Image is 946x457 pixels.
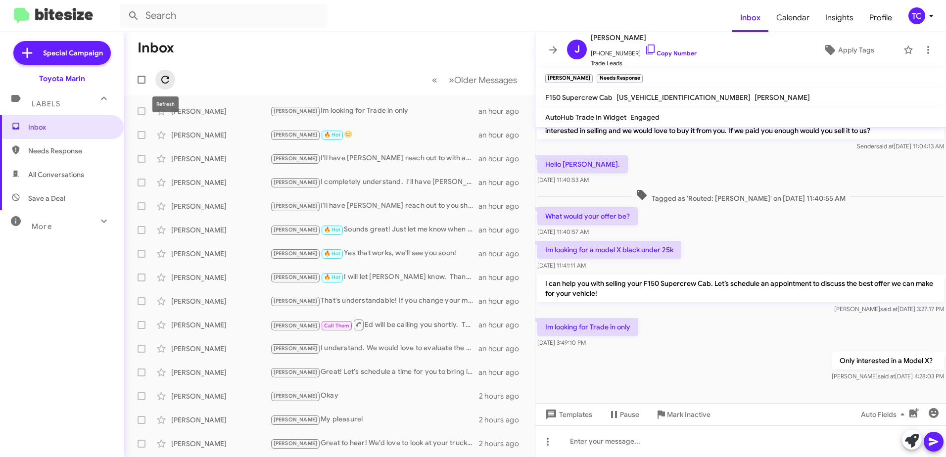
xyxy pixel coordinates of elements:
[479,391,527,401] div: 2 hours ago
[443,70,523,90] button: Next
[171,391,270,401] div: [PERSON_NAME]
[478,154,527,164] div: an hour ago
[171,320,270,330] div: [PERSON_NAME]
[43,48,103,58] span: Special Campaign
[324,250,341,257] span: 🔥 Hot
[270,438,479,449] div: Great to hear! We’d love to look at your truck. [PERSON_NAME] is off [DATE], but please let me kn...
[832,372,944,380] span: [PERSON_NAME] [DATE] 4:28:03 PM
[274,250,318,257] span: [PERSON_NAME]
[274,440,318,447] span: [PERSON_NAME]
[478,296,527,306] div: an hour ago
[479,415,527,425] div: 2 hours ago
[597,74,642,83] small: Needs Response
[537,207,638,225] p: What would your offer be?
[861,406,908,423] span: Auto Fields
[274,155,318,162] span: [PERSON_NAME]
[449,74,454,86] span: »
[600,406,647,423] button: Pause
[274,416,318,423] span: [PERSON_NAME]
[274,298,318,304] span: [PERSON_NAME]
[171,367,270,377] div: [PERSON_NAME]
[478,225,527,235] div: an hour ago
[171,344,270,354] div: [PERSON_NAME]
[817,3,861,32] a: Insights
[274,274,318,280] span: [PERSON_NAME]
[908,7,925,24] div: TC
[645,49,697,57] a: Copy Number
[171,249,270,259] div: [PERSON_NAME]
[171,154,270,164] div: [PERSON_NAME]
[574,42,580,57] span: J
[171,178,270,187] div: [PERSON_NAME]
[426,70,523,90] nav: Page navigation example
[274,227,318,233] span: [PERSON_NAME]
[630,113,660,122] span: Engaged
[274,393,318,399] span: [PERSON_NAME]
[274,132,318,138] span: [PERSON_NAME]
[537,262,586,269] span: [DATE] 11:41:11 AM
[274,369,318,375] span: [PERSON_NAME]
[324,322,350,329] span: Call Them
[171,439,270,449] div: [PERSON_NAME]
[755,93,810,102] span: [PERSON_NAME]
[535,406,600,423] button: Templates
[545,113,626,122] span: AutoHub Trade In Widget
[120,4,328,28] input: Search
[478,320,527,330] div: an hour ago
[274,345,318,352] span: [PERSON_NAME]
[543,406,592,423] span: Templates
[28,170,84,180] span: All Conversations
[426,70,443,90] button: Previous
[270,390,479,402] div: Okay
[138,40,174,56] h1: Inbox
[478,273,527,282] div: an hour ago
[13,41,111,65] a: Special Campaign
[478,367,527,377] div: an hour ago
[270,224,478,235] div: Sounds great! Just let me know when you're ready to schedule your appointment for [DATE] afternoo...
[270,414,479,425] div: My pleasure!
[838,41,874,59] span: Apply Tags
[171,273,270,282] div: [PERSON_NAME]
[880,305,898,313] span: said at
[537,274,944,302] p: I can help you with selling your F150 Supercrew Cab. Let’s schedule an appointment to discuss the...
[667,406,710,423] span: Mark Inactive
[545,74,593,83] small: [PERSON_NAME]
[900,7,935,24] button: TC
[591,32,697,44] span: [PERSON_NAME]
[270,343,478,354] div: I understand. We would love to evaluate the vehicle further. Would you be available to bring it i...
[647,406,718,423] button: Mark Inactive
[32,99,60,108] span: Labels
[832,352,944,369] p: Only interested in a Model X?
[732,3,768,32] span: Inbox
[537,318,638,336] p: Im looking for Trade in only
[324,227,341,233] span: 🔥 Hot
[432,74,437,86] span: «
[270,177,478,188] div: I completely understand. I'll have [PERSON_NAME] reach out to you.
[171,130,270,140] div: [PERSON_NAME]
[853,406,916,423] button: Auto Fields
[454,75,517,86] span: Older Messages
[274,203,318,209] span: [PERSON_NAME]
[171,225,270,235] div: [PERSON_NAME]
[270,248,478,259] div: Yes that works, we'll see you soon!
[857,142,944,150] span: Sender [DATE] 11:04:13 AM
[270,105,478,117] div: Im looking for Trade in only
[537,228,589,235] span: [DATE] 11:40:57 AM
[28,193,65,203] span: Save a Deal
[591,58,697,68] span: Trade Leads
[274,322,318,329] span: [PERSON_NAME]
[478,201,527,211] div: an hour ago
[274,179,318,185] span: [PERSON_NAME]
[478,249,527,259] div: an hour ago
[478,344,527,354] div: an hour ago
[632,189,850,203] span: Tagged as 'Routed: [PERSON_NAME]' on [DATE] 11:40:55 AM
[537,176,589,183] span: [DATE] 11:40:53 AM
[152,96,179,112] div: Refresh
[537,339,586,346] span: [DATE] 3:49:10 PM
[768,3,817,32] a: Calendar
[270,272,478,283] div: I will let [PERSON_NAME] know. Thank you!
[478,106,527,116] div: an hour ago
[861,3,900,32] span: Profile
